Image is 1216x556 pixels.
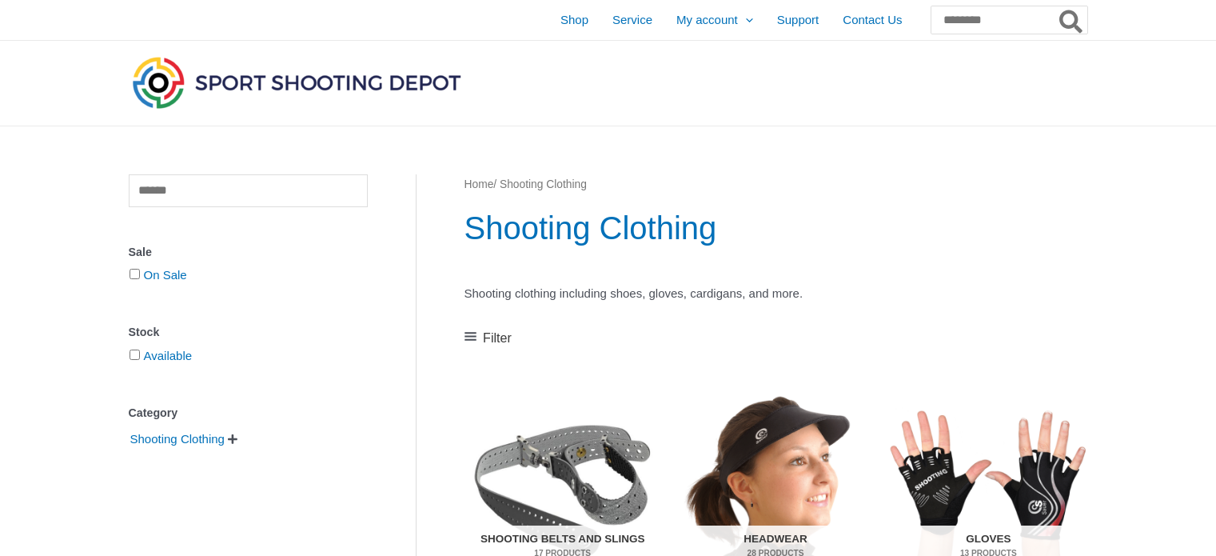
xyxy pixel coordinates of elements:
nav: Breadcrumb [464,174,1087,195]
img: Sport Shooting Depot [129,53,464,112]
div: Sale [129,241,368,264]
input: On Sale [130,269,140,279]
span: Shooting Clothing [129,426,226,453]
a: Available [144,349,193,362]
span:  [228,434,237,445]
button: Search [1056,6,1087,34]
a: On Sale [144,268,187,282]
input: Available [130,350,140,360]
a: Home [464,178,494,190]
div: Category [129,402,368,425]
span: Filter [483,326,512,350]
a: Shooting Clothing [129,431,226,445]
p: Shooting clothing including shoes, gloves, cardigans, and more. [464,282,1087,305]
div: Stock [129,321,368,344]
h1: Shooting Clothing [464,206,1087,250]
a: Filter [464,326,512,350]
